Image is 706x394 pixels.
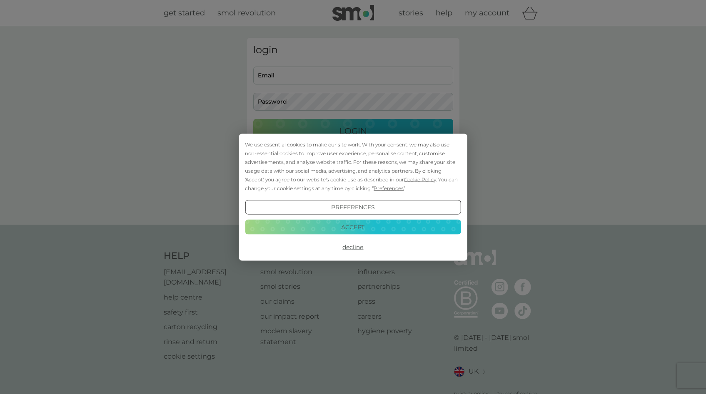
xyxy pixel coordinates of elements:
[239,134,467,260] div: Cookie Consent Prompt
[245,220,461,235] button: Accept
[374,185,404,191] span: Preferences
[245,140,461,192] div: We use essential cookies to make our site work. With your consent, we may also use non-essential ...
[404,176,436,182] span: Cookie Policy
[245,240,461,255] button: Decline
[245,200,461,215] button: Preferences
